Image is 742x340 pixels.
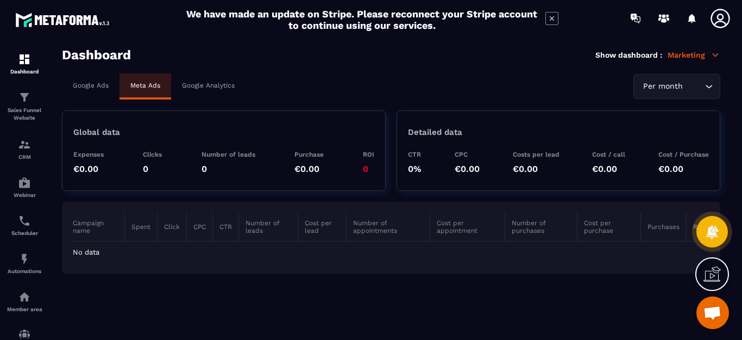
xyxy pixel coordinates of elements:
[595,51,662,59] p: Show dashboard :
[18,91,31,104] img: formation
[15,10,113,30] img: logo
[143,151,162,158] p: Clicks
[18,252,31,265] img: automations
[668,50,720,60] p: Marketing
[455,151,480,158] p: CPC
[640,213,686,242] th: Purchases
[633,74,720,99] div: Search for option
[455,164,480,174] p: €0.00
[3,107,46,122] p: Sales Funnel Website
[202,151,255,158] p: Number of leads
[73,242,640,263] td: No data
[157,213,186,242] th: Click
[685,81,702,92] input: Search for option
[298,213,346,242] th: Cost per lead
[592,151,625,158] p: Cost / call
[3,282,46,320] a: automationsautomationsMember area
[18,214,31,227] img: scheduler
[3,130,46,168] a: formationformationCRM
[73,164,104,174] p: €0.00
[18,53,31,66] img: formation
[3,244,46,282] a: automationsautomationsAutomations
[658,164,709,174] p: €0.00
[73,82,109,89] p: Google Ads
[212,213,238,242] th: CTR
[363,164,374,174] p: 0
[182,82,235,89] p: Google Analytics
[186,213,212,242] th: CPC
[73,127,120,137] p: Global data
[696,296,729,329] div: Ouvrir le chat
[513,151,559,158] p: Costs per lead
[577,213,640,242] th: Cost per purchase
[3,268,46,274] p: Automations
[346,213,430,242] th: Number of appointments
[18,138,31,151] img: formation
[73,213,124,242] th: Campaign name
[3,168,46,206] a: automationsautomationsWebinar
[592,164,625,174] p: €0.00
[184,8,540,31] h2: We have made an update on Stripe. Please reconnect your Stripe account to continue using our serv...
[430,213,505,242] th: Cost per appointment
[513,164,559,174] p: €0.00
[3,206,46,244] a: schedulerschedulerScheduler
[505,213,577,242] th: Number of purchases
[3,83,46,130] a: formationformationSales Funnel Website
[640,81,685,92] span: Per month
[408,127,462,137] p: Detailed data
[3,69,46,75] p: Dashboard
[3,154,46,160] p: CRM
[124,213,157,242] th: Spent
[3,230,46,236] p: Scheduler
[130,82,160,89] p: Meta Ads
[3,45,46,83] a: formationformationDashboard
[408,164,422,174] p: 0%
[143,164,162,174] p: 0
[363,151,374,158] p: ROI
[408,151,422,158] p: CTR
[202,164,255,174] p: 0
[3,192,46,198] p: Webinar
[73,151,104,158] p: Expenses
[18,176,31,189] img: automations
[62,47,131,63] h3: Dashboard
[686,213,709,242] th: Roi
[658,151,709,158] p: Cost / Purchase
[3,306,46,312] p: Member area
[238,213,298,242] th: Number of leads
[294,151,324,158] p: Purchase
[294,164,324,174] p: €0.00
[18,290,31,304] img: automations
